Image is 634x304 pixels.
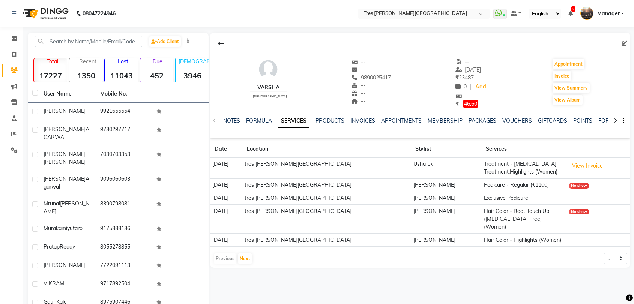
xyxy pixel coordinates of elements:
[44,280,64,287] span: VIKRAM
[569,160,606,172] button: View Invoice
[242,205,411,234] td: tres [PERSON_NAME][GEOGRAPHIC_DATA]
[455,74,474,81] span: 23487
[481,192,566,205] td: Exclusive Pedicure
[350,117,375,124] a: INVOICES
[238,253,252,264] button: Next
[96,257,152,275] td: 7722091113
[35,36,142,47] input: Search by Name/Mobile/Email/Code
[44,151,86,157] span: [PERSON_NAME]
[569,183,589,189] div: No show
[352,82,366,89] span: --
[44,200,60,207] span: Mrunai
[411,178,481,192] td: [PERSON_NAME]
[481,178,566,192] td: Pedicure - Regular (₹1100)
[428,117,463,124] a: MEMBERSHIP
[96,220,152,238] td: 9175888136
[538,117,567,124] a: GIFTCARDS
[598,117,617,124] a: FORMS
[242,178,411,192] td: tres [PERSON_NAME][GEOGRAPHIC_DATA]
[72,58,102,65] p: Recent
[470,83,471,91] span: |
[481,205,566,234] td: Hair Color - Root Touch Up ([MEDICAL_DATA] Free) (Women)
[569,209,589,214] div: No show
[44,225,83,232] span: Murakamiyutaro
[411,192,481,205] td: [PERSON_NAME]
[455,58,470,65] span: --
[96,103,152,121] td: 9921655554
[60,243,75,250] span: Reddy
[210,157,242,178] td: [DATE]
[105,71,138,80] strong: 11043
[502,117,532,124] a: VOUCHERS
[250,84,287,91] div: Varsha
[44,159,86,165] span: [PERSON_NAME]
[210,192,242,205] td: [DATE]
[210,205,242,234] td: [DATE]
[242,234,411,247] td: tres [PERSON_NAME][GEOGRAPHIC_DATA]
[96,146,152,171] td: 7030703353
[481,141,566,158] th: Services
[96,85,152,103] th: Mobile No.
[455,83,467,90] span: 0
[108,58,138,65] p: Lost
[69,71,102,80] strong: 1350
[553,59,584,69] button: Appointment
[44,108,86,114] span: [PERSON_NAME]
[149,36,181,47] a: Add Client
[242,192,411,205] td: tres [PERSON_NAME][GEOGRAPHIC_DATA]
[352,66,366,73] span: --
[257,58,279,81] img: avatar
[481,234,566,247] td: Hair Color - Highlights (Women)
[242,141,411,158] th: Location
[553,95,583,105] button: View Album
[315,117,344,124] a: PRODUCTS
[44,262,86,268] span: [PERSON_NAME]
[83,3,116,24] b: 08047224946
[568,10,573,17] a: 2
[253,94,287,98] span: [DEMOGRAPHIC_DATA]
[352,98,366,105] span: --
[34,71,67,80] strong: 17227
[381,117,422,124] a: APPOINTMENTS
[553,71,571,81] button: Invoice
[455,74,459,81] span: ₹
[553,83,590,93] button: View Summary
[411,157,481,178] td: Usha bk
[463,100,478,108] span: 46.60
[210,178,242,192] td: [DATE]
[213,36,229,51] div: Back to Client
[176,71,209,80] strong: 3946
[571,6,575,12] span: 2
[19,3,71,24] img: logo
[210,141,242,158] th: Date
[179,58,209,65] p: [DEMOGRAPHIC_DATA]
[580,7,593,20] img: Manager
[223,117,240,124] a: NOTES
[469,117,496,124] a: PACKAGES
[96,238,152,257] td: 8055278855
[242,157,411,178] td: tres [PERSON_NAME][GEOGRAPHIC_DATA]
[210,234,242,247] td: [DATE]
[411,234,481,247] td: [PERSON_NAME]
[455,66,481,73] span: [DATE]
[96,275,152,294] td: 9717892504
[352,74,391,81] span: 9890025417
[140,71,173,80] strong: 452
[96,121,152,146] td: 9730297717
[474,82,487,92] a: Add
[96,171,152,195] td: 9096060603
[597,10,620,18] span: Manager
[44,243,60,250] span: Pratap
[37,58,67,65] p: Total
[411,141,481,158] th: Stylist
[44,175,86,182] span: [PERSON_NAME]
[39,85,96,103] th: User Name
[278,114,309,128] a: SERVICES
[44,200,89,215] span: [PERSON_NAME]
[352,90,366,97] span: --
[246,117,272,124] a: FORMULA
[573,117,592,124] a: POINTS
[142,58,173,65] p: Due
[44,126,86,133] span: [PERSON_NAME]
[352,58,366,65] span: --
